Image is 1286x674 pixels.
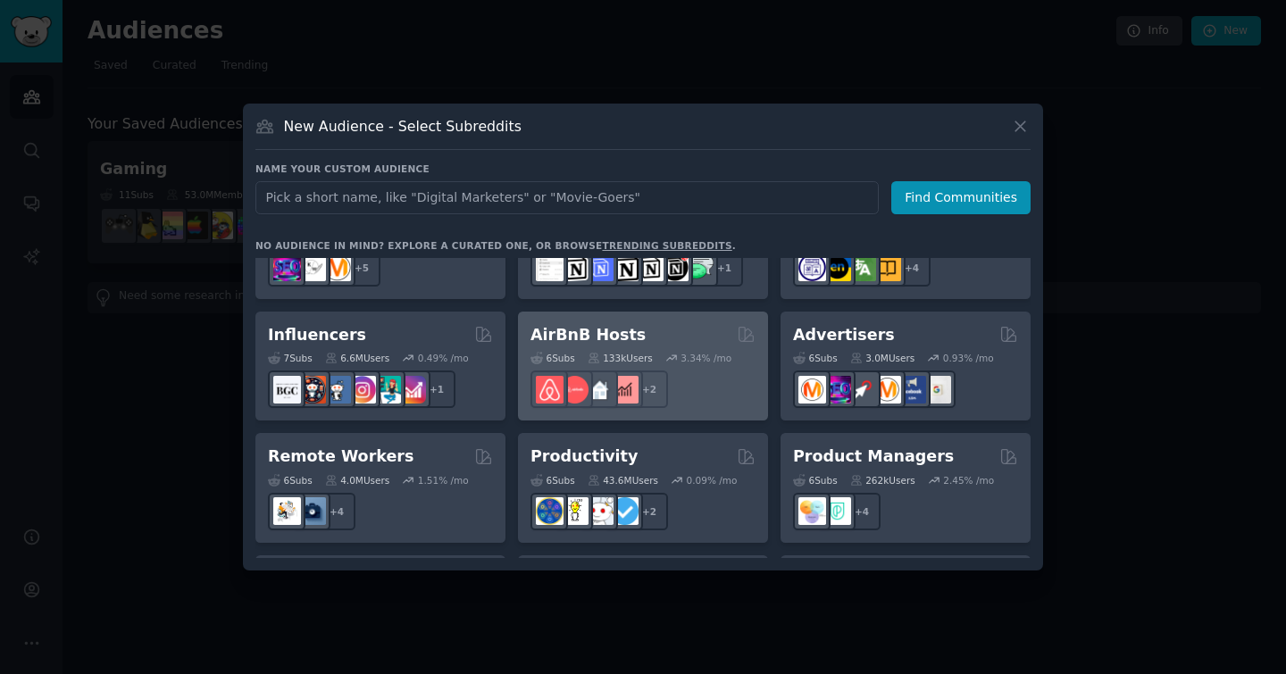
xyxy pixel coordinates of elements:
img: productivity [586,497,614,525]
img: influencermarketing [373,376,401,404]
div: 6 Sub s [268,474,313,487]
div: + 1 [706,249,743,287]
div: 4.0M Users [325,474,390,487]
img: InstagramMarketing [348,376,376,404]
img: content_marketing [323,254,351,281]
img: NotionGeeks [611,254,639,281]
img: SEO [273,254,301,281]
div: 7 Sub s [268,352,313,364]
div: 0.93 % /mo [943,352,994,364]
div: 6 Sub s [793,352,838,364]
div: 2.45 % /mo [943,474,994,487]
img: airbnb_hosts [536,376,564,404]
h2: Advertisers [793,324,895,346]
img: work [298,497,326,525]
img: NotionPromote [686,254,714,281]
img: language_exchange [848,254,876,281]
img: lifehacks [561,497,589,525]
img: SEO [823,376,851,404]
div: 0.09 % /mo [687,474,738,487]
img: AirBnBInvesting [611,376,639,404]
img: KeepWriting [298,254,326,281]
div: + 2 [630,493,668,530]
div: 1.51 % /mo [418,474,469,487]
img: Notiontemplates [536,254,564,281]
img: RemoteJobs [273,497,301,525]
img: ProductMgmt [823,497,851,525]
div: + 2 [630,370,668,408]
h3: Name your custom audience [255,162,1031,175]
h2: Product Managers [793,445,954,468]
div: 6 Sub s [530,352,575,364]
img: languagelearning [798,254,826,281]
img: notioncreations [561,254,589,281]
h2: AirBnB Hosts [530,324,646,346]
div: 3.0M Users [850,352,915,364]
img: FacebookAds [898,376,926,404]
img: AirBnBHosts [561,376,589,404]
div: + 1 [418,370,455,408]
div: 133k Users [588,352,653,364]
div: 6 Sub s [530,474,575,487]
div: + 4 [318,493,355,530]
input: Pick a short name, like "Digital Marketers" or "Movie-Goers" [255,181,879,214]
img: ProductManagement [798,497,826,525]
img: BestNotionTemplates [661,254,689,281]
div: 6 Sub s [793,474,838,487]
div: No audience in mind? Explore a curated one, or browse . [255,239,736,252]
h2: Productivity [530,445,638,468]
img: AskNotion [636,254,664,281]
img: rentalproperties [586,376,614,404]
div: + 4 [893,249,931,287]
div: 3.34 % /mo [681,352,731,364]
img: PPC [848,376,876,404]
img: LearnEnglishOnReddit [873,254,901,281]
img: googleads [923,376,951,404]
div: + 4 [843,493,881,530]
div: + 5 [343,249,380,287]
h2: Influencers [268,324,366,346]
h3: New Audience - Select Subreddits [284,117,522,136]
img: getdisciplined [611,497,639,525]
img: FreeNotionTemplates [586,254,614,281]
img: BeautyGuruChatter [273,376,301,404]
img: advertising [873,376,901,404]
button: Find Communities [891,181,1031,214]
div: 0.49 % /mo [418,352,469,364]
img: InstagramGrowthTips [398,376,426,404]
div: 43.6M Users [588,474,658,487]
img: Instagram [323,376,351,404]
h2: Remote Workers [268,445,413,468]
img: marketing [798,376,826,404]
a: trending subreddits [602,240,731,251]
div: 6.6M Users [325,352,390,364]
img: socialmedia [298,376,326,404]
div: 262k Users [850,474,915,487]
img: LifeProTips [536,497,564,525]
img: EnglishLearning [823,254,851,281]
